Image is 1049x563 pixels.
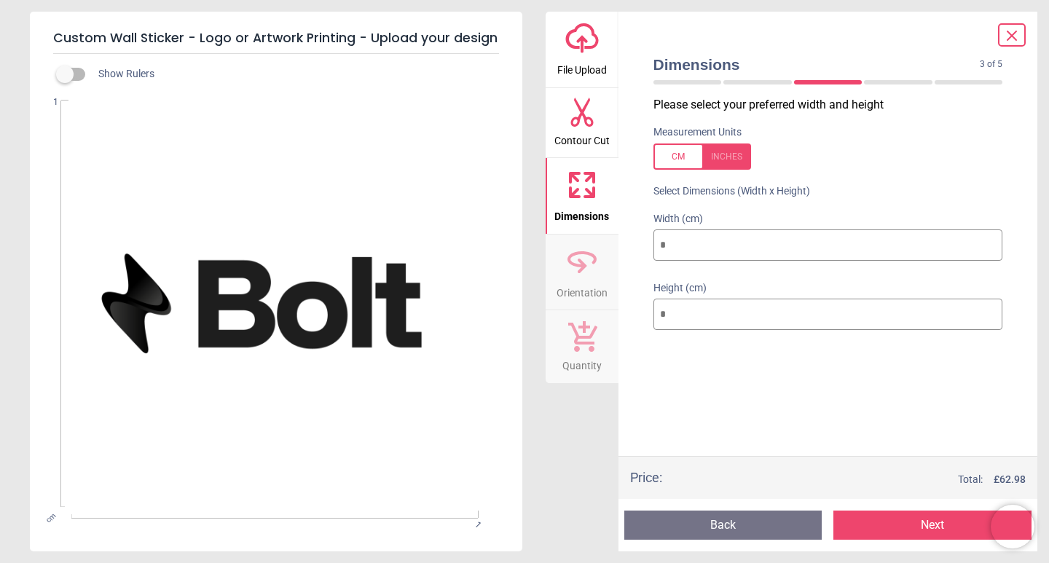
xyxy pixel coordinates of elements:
span: 62.98 [999,473,1026,485]
span: cm [44,511,58,524]
span: 1 [471,519,481,529]
label: Measurement Units [653,125,742,140]
span: 1 [31,96,58,109]
div: Total: [684,473,1026,487]
button: Contour Cut [546,88,618,158]
label: Height (cm) [653,281,1003,296]
h5: Custom Wall Sticker - Logo or Artwork Printing - Upload your design [53,23,499,54]
span: Quantity [562,352,602,374]
span: £ [994,473,1026,487]
span: 3 of 5 [980,58,1002,71]
p: Please select your preferred width and height [653,97,1015,113]
button: Back [624,511,822,540]
span: Dimensions [653,54,981,75]
label: Width (cm) [653,212,1003,227]
button: Quantity [546,310,618,383]
button: Orientation [546,235,618,310]
span: File Upload [557,56,607,78]
span: Dimensions [554,202,609,224]
button: Dimensions [546,158,618,234]
div: Show Rulers [65,66,522,83]
iframe: Brevo live chat [991,505,1034,548]
span: Contour Cut [554,127,610,149]
div: Price : [630,468,662,487]
span: Orientation [557,279,608,301]
label: Select Dimensions (Width x Height) [642,184,810,199]
button: File Upload [546,12,618,87]
button: Next [833,511,1032,540]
